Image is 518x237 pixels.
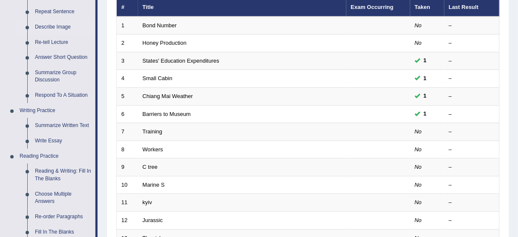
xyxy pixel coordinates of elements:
td: 6 [117,105,138,123]
a: Describe Image [31,20,95,35]
div: – [449,75,495,83]
a: States' Education Expenditures [143,58,219,64]
div: – [449,57,495,65]
div: – [449,22,495,30]
a: kyiv [143,199,152,205]
div: – [449,92,495,101]
a: Training [143,128,162,135]
div: – [449,39,495,47]
div: – [449,199,495,207]
a: Barriers to Museum [143,111,191,117]
div: – [449,163,495,171]
td: 4 [117,70,138,88]
em: No [415,22,422,29]
td: 11 [117,194,138,212]
a: Respond To A Situation [31,88,95,103]
td: 5 [117,88,138,106]
a: Bond Number [143,22,177,29]
a: Reading & Writing: Fill In The Blanks [31,164,95,186]
a: Jurassic [143,217,163,223]
a: Repeat Sentence [31,4,95,20]
em: No [415,146,422,153]
td: 12 [117,211,138,229]
div: – [449,181,495,189]
td: 10 [117,176,138,194]
td: 2 [117,35,138,52]
em: No [415,199,422,205]
a: Small Cabin [143,75,173,81]
a: Re-order Paragraphs [31,209,95,225]
div: – [449,217,495,225]
td: 7 [117,123,138,141]
em: No [415,164,422,170]
span: You can still take this question [420,56,430,65]
a: C tree [143,164,158,170]
a: Summarize Written Text [31,118,95,133]
span: You can still take this question [420,110,430,118]
td: 8 [117,141,138,159]
a: Choose Multiple Answers [31,187,95,209]
a: Answer Short Question [31,50,95,65]
td: 9 [117,159,138,176]
td: 1 [117,17,138,35]
div: – [449,110,495,118]
span: You can still take this question [420,74,430,83]
div: – [449,146,495,154]
td: 3 [117,52,138,70]
a: Writing Practice [16,103,95,118]
em: No [415,40,422,46]
a: Workers [143,146,163,153]
a: Write Essay [31,133,95,149]
em: No [415,182,422,188]
a: Chiang Mai Weather [143,93,193,99]
em: No [415,217,422,223]
a: Exam Occurring [351,4,394,10]
a: Summarize Group Discussion [31,65,95,88]
a: Re-tell Lecture [31,35,95,50]
a: Reading Practice [16,149,95,164]
a: Honey Production [143,40,187,46]
a: Marine S [143,182,165,188]
div: – [449,128,495,136]
em: No [415,128,422,135]
span: You can still take this question [420,92,430,101]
